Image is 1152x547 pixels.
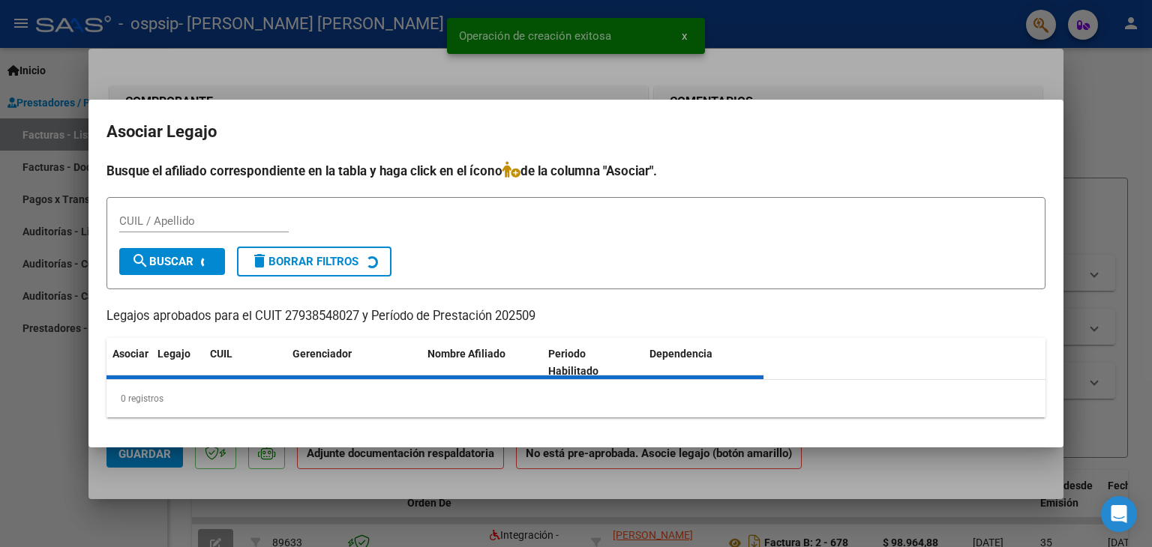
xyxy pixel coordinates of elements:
[210,348,232,360] span: CUIL
[286,338,421,387] datatable-header-cell: Gerenciador
[131,255,193,268] span: Buscar
[106,118,1045,146] h2: Asociar Legajo
[427,348,505,360] span: Nombre Afiliado
[151,338,204,387] datatable-header-cell: Legajo
[649,348,712,360] span: Dependencia
[292,348,352,360] span: Gerenciador
[157,348,190,360] span: Legajo
[131,252,149,270] mat-icon: search
[1101,496,1137,532] div: Open Intercom Messenger
[112,348,148,360] span: Asociar
[237,247,391,276] button: Borrar Filtros
[106,380,1045,417] div: 0 registros
[250,252,268,270] mat-icon: delete
[106,161,1045,181] h4: Busque el afiliado correspondiente en la tabla y haga click en el ícono de la columna "Asociar".
[643,338,764,387] datatable-header-cell: Dependencia
[250,255,358,268] span: Borrar Filtros
[548,348,598,377] span: Periodo Habilitado
[204,338,286,387] datatable-header-cell: CUIL
[119,248,225,275] button: Buscar
[106,307,1045,326] p: Legajos aprobados para el CUIT 27938548027 y Período de Prestación 202509
[106,338,151,387] datatable-header-cell: Asociar
[421,338,542,387] datatable-header-cell: Nombre Afiliado
[542,338,643,387] datatable-header-cell: Periodo Habilitado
